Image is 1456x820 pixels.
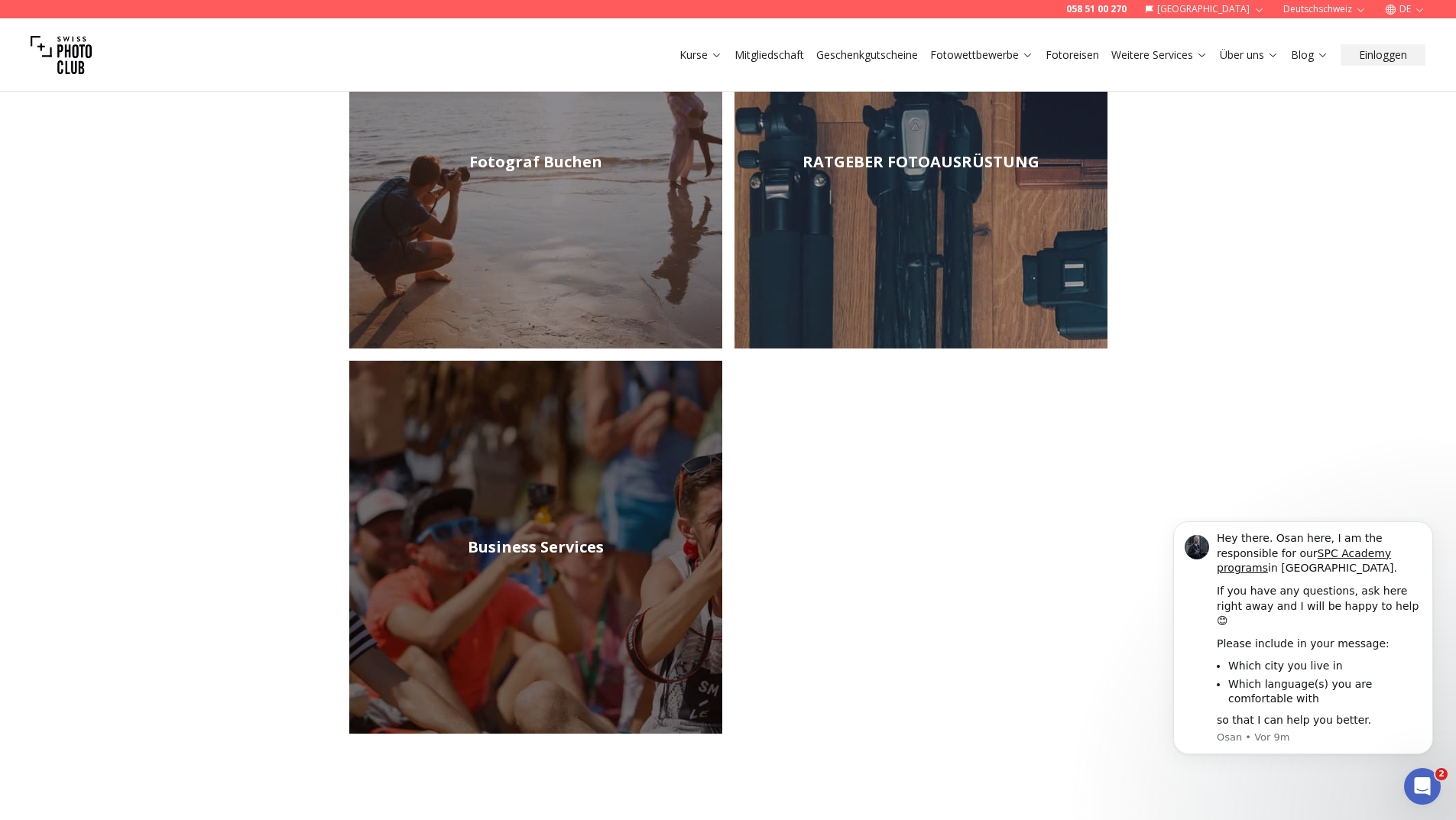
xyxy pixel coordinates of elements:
a: Weitere Services [1111,47,1208,63]
h2: RATGEBER FOTOAUSRÜSTUNG [803,151,1039,173]
button: Geschenkgutscheine [810,44,924,66]
a: Mitgliedschaft [734,47,804,63]
button: Mitgliedschaft [728,44,810,66]
button: Fotoreisen [1039,44,1105,66]
h2: Business Services [468,536,604,558]
img: Business Services [349,361,722,734]
button: Weitere Services [1105,44,1214,66]
a: Fotoreisen [1046,47,1099,63]
a: Geschenkgutscheine [816,47,918,63]
button: Einloggen [1341,44,1425,66]
a: Über uns [1220,47,1279,63]
button: Über uns [1214,44,1285,66]
button: Kurse [673,44,728,66]
button: Blog [1285,44,1334,66]
a: 058 51 00 270 [1066,3,1127,15]
a: Kurse [679,47,722,63]
h2: Fotograf Buchen [469,151,602,173]
a: Blog [1291,47,1328,63]
button: Fotowettbewerbe [924,44,1039,66]
iframe: Intercom notifications Nachricht [1150,517,1456,812]
span: 2 [1435,768,1448,780]
iframe: Intercom live chat [1404,768,1441,805]
a: Fotowettbewerbe [930,47,1033,63]
img: Swiss photo club [31,24,92,86]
